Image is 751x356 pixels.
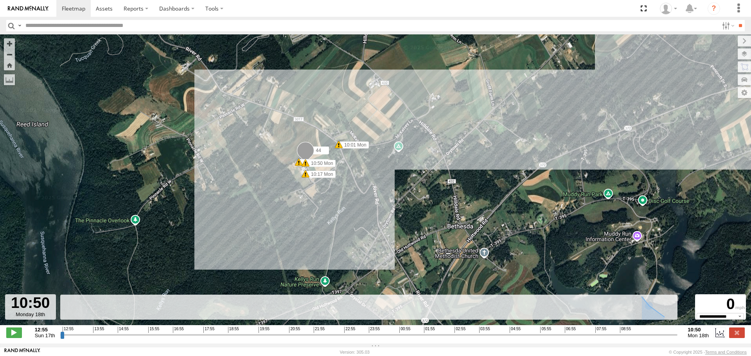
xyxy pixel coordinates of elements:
[657,3,680,14] div: Chris Burkhart
[620,327,631,333] span: 08:55
[738,87,751,98] label: Map Settings
[729,327,745,338] label: Close
[299,159,329,166] label: 10:34 Mon
[316,148,321,153] span: 44
[314,327,325,333] span: 21:55
[259,327,269,333] span: 19:55
[4,348,40,356] a: Visit our Website
[688,333,709,338] span: Mon 18th Aug 2025
[305,160,336,167] label: 10:50 Mon
[228,327,239,333] span: 18:55
[369,327,380,333] span: 23:55
[339,141,369,148] label: 10:01 Mon
[719,20,736,31] label: Search Filter Options
[669,350,747,354] div: © Copyright 2025 -
[4,60,15,70] button: Zoom Home
[289,327,300,333] span: 20:55
[4,49,15,60] button: Zoom out
[455,327,465,333] span: 02:55
[705,350,747,354] a: Terms and Conditions
[148,327,159,333] span: 15:55
[708,2,720,15] i: ?
[173,327,184,333] span: 16:55
[510,327,521,333] span: 04:55
[305,171,336,178] label: 10:17 Mon
[4,74,15,85] label: Measure
[565,327,576,333] span: 06:55
[399,327,410,333] span: 00:55
[93,327,104,333] span: 13:55
[8,6,49,11] img: rand-logo.svg
[696,295,745,313] div: 0
[344,327,355,333] span: 22:55
[16,20,23,31] label: Search Query
[688,327,709,333] strong: 10:50
[479,327,490,333] span: 03:55
[35,327,55,333] strong: 12:55
[203,327,214,333] span: 17:55
[63,327,74,333] span: 12:55
[595,327,606,333] span: 07:55
[35,333,55,338] span: Sun 17th Aug 2025
[4,38,15,49] button: Zoom in
[340,350,370,354] div: Version: 305.03
[424,327,435,333] span: 01:55
[540,327,551,333] span: 05:55
[6,327,22,338] label: Play/Stop
[118,327,129,333] span: 14:55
